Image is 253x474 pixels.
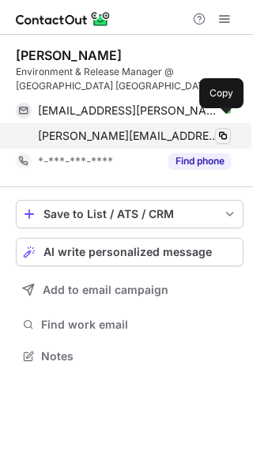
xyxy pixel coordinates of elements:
[16,47,122,63] div: [PERSON_NAME]
[16,345,244,367] button: Notes
[43,246,212,258] span: AI write personalized message
[16,276,244,304] button: Add to email campaign
[38,103,219,118] span: [EMAIL_ADDRESS][PERSON_NAME][DOMAIN_NAME]
[41,318,237,332] span: Find work email
[43,284,168,296] span: Add to email campaign
[16,238,244,266] button: AI write personalized message
[38,129,219,143] span: [PERSON_NAME][EMAIL_ADDRESS][PERSON_NAME][DOMAIN_NAME]
[16,65,244,93] div: Environment & Release Manager @ [GEOGRAPHIC_DATA] [GEOGRAPHIC_DATA]
[16,9,111,28] img: ContactOut v5.3.10
[41,349,237,363] span: Notes
[168,153,231,169] button: Reveal Button
[16,314,244,336] button: Find work email
[43,208,216,220] div: Save to List / ATS / CRM
[16,200,244,228] button: save-profile-one-click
